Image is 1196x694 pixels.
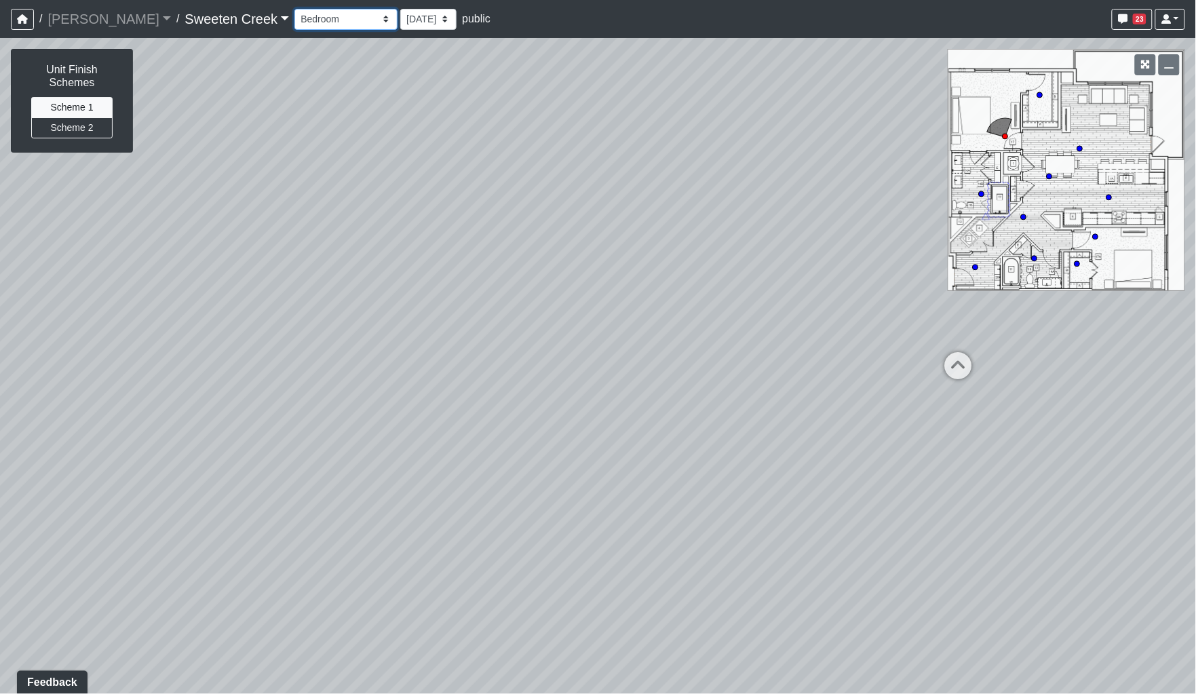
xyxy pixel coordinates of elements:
[10,667,90,694] iframe: Ybug feedback widget
[1133,14,1146,24] span: 23
[171,5,185,33] span: /
[25,63,119,89] h6: Unit Finish Schemes
[31,117,113,138] button: Scheme 2
[31,97,113,118] button: Scheme 1
[47,5,171,33] a: [PERSON_NAME]
[34,5,47,33] span: /
[1112,9,1153,30] button: 23
[185,5,289,33] a: Sweeten Creek
[462,13,490,24] span: public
